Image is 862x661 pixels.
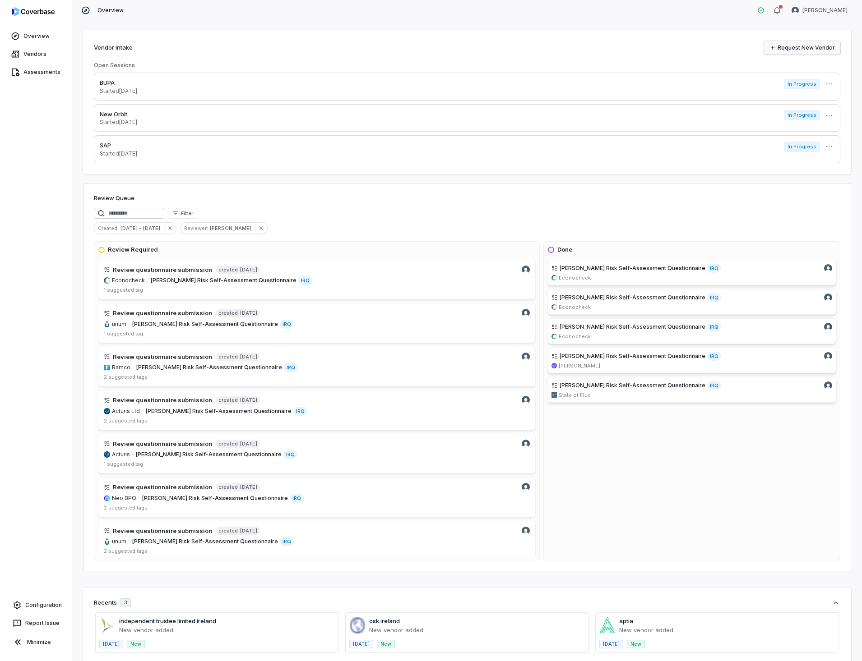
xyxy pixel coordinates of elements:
span: 1 suggested tag [104,461,143,467]
a: Overview [2,28,70,44]
a: Verity Billson avatarReview questionnaire submissioncreated[DATE]acturis.comActuris Ltd·[PERSON_N... [98,390,536,430]
p: Started [DATE] [100,150,137,157]
span: Econocheck [559,304,591,311]
span: · [132,364,134,371]
span: [PERSON_NAME] Risk Self-Assessment Questionnaire [132,321,278,328]
h4: Review questionnaire submission [113,440,212,449]
span: · [147,277,148,284]
span: IRQ [280,537,294,546]
span: unum [112,538,126,545]
span: [PERSON_NAME] Risk Self-Assessment Questionnaire [560,382,705,389]
p: New Orbit [100,110,137,119]
div: Recents [94,598,131,607]
span: Ramco [112,364,130,371]
span: [DATE] [240,310,257,317]
span: created [218,266,238,273]
button: Filter [168,208,197,219]
span: IRQ [707,381,721,390]
span: created [218,310,238,317]
img: Verity Billson avatar [824,323,832,331]
a: independent trustee limited ireland [119,617,216,624]
span: 2 suggested tags [104,505,148,511]
span: 3 [124,599,127,606]
span: State of Flux [559,392,590,399]
img: Verity Billson avatar [792,7,799,14]
a: Verity Billson avatarReview questionnaire submissioncreated[DATE]econocheck.comEconocheck·[PERSON... [98,260,536,300]
span: Acturis Ltd [112,408,140,415]
span: IRQ [283,450,297,459]
span: 1 suggested tag [104,287,143,293]
span: [PERSON_NAME] Risk Self-Assessment Questionnaire [560,353,705,360]
span: [PERSON_NAME] Risk Self-Assessment Questionnaire [132,538,278,545]
button: Verity Billson avatar[PERSON_NAME] [786,4,853,17]
span: · [128,321,130,328]
button: Report Issue [4,615,68,631]
span: IRQ [707,293,721,302]
span: In Progress [784,79,820,89]
span: 1 suggested tag [104,330,143,337]
a: Request New Vendor [764,41,840,55]
a: [PERSON_NAME] Risk Self-Assessment QuestionnaireIRQVerity Billson avatareconocheck.comEconocheck [547,289,836,315]
span: [PERSON_NAME] Risk Self-Assessment Questionnaire [146,408,292,415]
img: logo-D7KZi-bG.svg [12,7,55,16]
span: unum [112,321,126,328]
h3: Done [557,245,572,254]
span: In Progress [784,142,820,152]
p: SAP [100,141,137,150]
a: Verity Billson avatarReview questionnaire submissioncreated[DATE]unum.comunum·[PERSON_NAME] Risk ... [98,303,536,343]
span: Econocheck [559,275,591,281]
span: [PERSON_NAME] Risk Self-Assessment Questionnaire [136,451,282,458]
span: In Progress [784,110,820,120]
img: Verity Billson avatar [824,381,832,390]
span: created [218,528,238,534]
p: Started [DATE] [100,87,137,95]
h1: Review Queue [94,194,134,203]
span: [PERSON_NAME] [802,7,848,14]
a: Verity Billson avatarReview questionnaire submissioncreated[DATE]ramco.comRamco·[PERSON_NAME] Ris... [98,347,536,387]
h3: Review Required [108,245,158,254]
h4: Review questionnaire submission [113,309,212,318]
span: created [218,484,238,491]
span: Filter [181,210,193,217]
button: Minimize [4,633,68,651]
span: IRQ [707,264,721,273]
h4: Review questionnaire submission [113,266,212,275]
img: Verity Billson avatar [522,266,530,274]
a: [PERSON_NAME] Risk Self-Assessment QuestionnaireIRQVerity Billson avatarstateofflux.co.ukState of... [547,377,836,403]
a: Vendors [2,46,70,62]
a: BUPAStarted[DATE]In Progress [94,73,840,101]
a: New OrbitStarted[DATE]In Progress [94,104,840,132]
a: Verity Billson avatarReview questionnaire submissioncreated[DATE]unum.comunum·[PERSON_NAME] Risk ... [98,521,536,561]
a: Verity Billson avatarReview questionnaire submissioncreated[DATE]neobpo.com.brNeo BPO·[PERSON_NAM... [98,477,536,517]
span: [DATE] [240,528,257,534]
a: [PERSON_NAME] Risk Self-Assessment QuestionnaireIRQVerity Billson avatareconocheck.comEconocheck [547,318,836,344]
img: Verity Billson avatar [522,527,530,535]
p: Started [DATE] [100,119,137,126]
span: IRQ [293,407,307,416]
button: Recents3 [94,598,840,607]
span: IRQ [280,320,294,329]
a: [PERSON_NAME] Risk Self-Assessment QuestionnaireIRQVerity Billson avatareconocheck.comEconocheck [547,260,836,285]
span: [PERSON_NAME] Risk Self-Assessment Questionnaire [560,294,705,301]
span: Econocheck [112,277,145,284]
h2: Vendor Intake [94,43,133,52]
span: [PERSON_NAME] [559,363,600,369]
img: Verity Billson avatar [522,396,530,404]
span: 2 suggested tags [104,374,148,380]
span: [DATE] [240,353,257,360]
span: Econocheck [559,333,591,340]
span: 2 suggested tags [104,418,148,424]
span: IRQ [290,494,304,503]
a: SAPStarted[DATE]In Progress [94,135,840,163]
span: Acturis [112,451,130,458]
span: · [142,408,143,415]
span: · [128,538,130,545]
span: [PERSON_NAME] Risk Self-Assessment Questionnaire [560,323,705,330]
img: Verity Billson avatar [522,309,530,317]
img: Verity Billson avatar [824,352,832,360]
span: IRQ [284,363,298,372]
span: Overview [97,7,124,14]
span: Neo BPO [112,495,136,502]
span: created [218,441,238,447]
span: · [138,495,139,502]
